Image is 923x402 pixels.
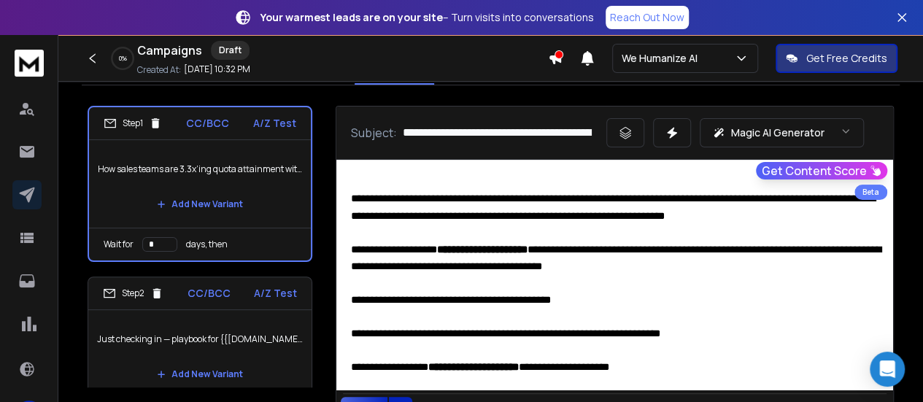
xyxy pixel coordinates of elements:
[137,42,202,59] h1: Campaigns
[260,10,443,24] strong: Your warmest leads are on your site
[700,118,864,147] button: Magic AI Generator
[870,352,905,387] div: Open Intercom Messenger
[211,41,250,60] div: Draft
[104,239,134,250] p: Wait for
[854,185,887,200] div: Beta
[186,239,228,250] p: days, then
[806,51,887,66] p: Get Free Credits
[98,149,302,190] p: How sales teams are 3.3x’ing quota attainment with AI
[186,116,229,131] p: CC/BCC
[88,277,312,398] li: Step2CC/BCCA/Z TestJust checking in — playbook for {{[DOMAIN_NAME]}}Add New Variant
[622,51,703,66] p: We Humanize AI
[188,286,231,301] p: CC/BCC
[15,50,44,77] img: logo
[254,286,297,301] p: A/Z Test
[260,10,594,25] p: – Turn visits into conversations
[606,6,689,29] a: Reach Out Now
[756,162,887,179] button: Get Content Score
[103,287,163,300] div: Step 2
[610,10,684,25] p: Reach Out Now
[776,44,897,73] button: Get Free Credits
[184,63,250,75] p: [DATE] 10:32 PM
[145,360,255,389] button: Add New Variant
[351,124,397,142] p: Subject:
[731,125,824,140] p: Magic AI Generator
[137,64,181,76] p: Created At:
[253,116,296,131] p: A/Z Test
[88,106,312,262] li: Step1CC/BCCA/Z TestHow sales teams are 3.3x’ing quota attainment with AIAdd New VariantWait forda...
[104,117,162,130] div: Step 1
[97,319,303,360] p: Just checking in — playbook for {{[DOMAIN_NAME]}}
[119,54,127,63] p: 0 %
[145,190,255,219] button: Add New Variant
